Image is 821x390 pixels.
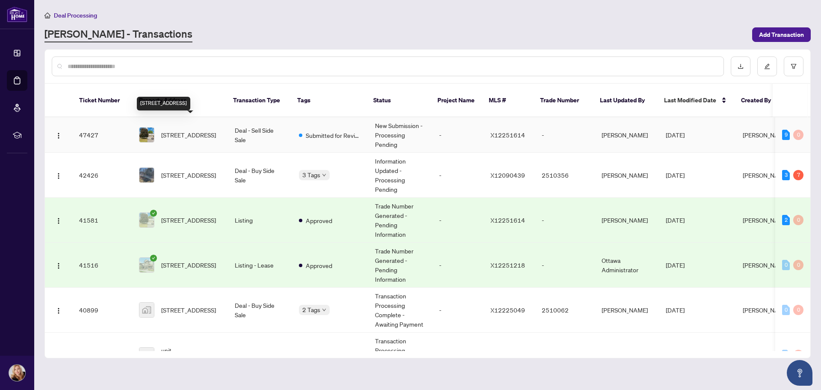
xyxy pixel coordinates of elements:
[793,130,803,140] div: 0
[793,260,803,270] div: 0
[139,258,154,272] img: thumbnail-img
[731,57,750,76] button: download
[432,243,484,288] td: -
[55,173,62,179] img: Logo
[52,348,65,362] button: Logo
[793,350,803,360] div: 0
[595,243,659,288] td: Ottawa Administrator
[302,170,320,180] span: 3 Tags
[72,84,132,117] th: Ticket Number
[52,168,65,182] button: Logo
[55,132,62,139] img: Logo
[368,243,432,288] td: Trade Number Generated - Pending Information
[368,153,432,198] td: Information Updated - Processing Pending
[9,365,25,381] img: Profile Icon
[7,6,27,22] img: logo
[595,153,659,198] td: [PERSON_NAME]
[55,262,62,269] img: Logo
[595,288,659,333] td: [PERSON_NAME]
[44,27,192,42] a: [PERSON_NAME] - Transactions
[44,12,50,18] span: home
[52,128,65,142] button: Logo
[743,131,789,139] span: [PERSON_NAME]
[595,198,659,243] td: [PERSON_NAME]
[228,153,292,198] td: Deal - Buy Side Sale
[593,84,657,117] th: Last Updated By
[72,288,132,333] td: 40899
[432,153,484,198] td: -
[490,131,525,139] span: X12251614
[793,170,803,180] div: 7
[139,213,154,227] img: thumbnail-img
[757,57,777,76] button: edit
[137,97,190,110] div: [STREET_ADDRESS]
[72,117,132,153] td: 47427
[535,117,595,153] td: -
[368,288,432,333] td: Transaction Processing Complete - Awaiting Payment
[228,198,292,243] td: Listing
[595,117,659,153] td: [PERSON_NAME]
[161,170,216,180] span: [STREET_ADDRESS]
[743,216,789,224] span: [PERSON_NAME]
[752,27,811,42] button: Add Transaction
[52,303,65,317] button: Logo
[368,117,432,153] td: New Submission - Processing Pending
[161,260,216,270] span: [STREET_ADDRESS]
[306,131,361,140] span: Submitted for Review
[738,63,744,69] span: download
[139,128,154,142] img: thumbnail-img
[72,333,132,378] td: 38608
[782,305,790,315] div: 0
[793,215,803,225] div: 0
[759,28,804,42] span: Add Transaction
[302,305,320,315] span: 2 Tags
[490,216,525,224] span: X12251614
[228,243,292,288] td: Listing - Lease
[161,130,216,140] span: [STREET_ADDRESS]
[490,171,525,179] span: X12090439
[490,306,525,314] span: X12225049
[132,84,226,117] th: Property Address
[535,243,595,288] td: -
[595,333,659,378] td: [PERSON_NAME]
[666,171,685,179] span: [DATE]
[535,333,595,378] td: 2507987
[743,171,789,179] span: [PERSON_NAME]
[664,95,716,105] span: Last Modified Date
[782,130,790,140] div: 9
[432,333,484,378] td: -
[782,350,790,360] div: 0
[72,198,132,243] td: 41581
[161,215,216,225] span: [STREET_ADDRESS]
[228,117,292,153] td: Deal - Sell Side Sale
[366,84,431,117] th: Status
[784,57,803,76] button: filter
[743,306,789,314] span: [PERSON_NAME]
[72,243,132,288] td: 41516
[490,261,525,269] span: X12251218
[368,333,432,378] td: Transaction Processing Complete - Awaiting Payment
[226,84,290,117] th: Transaction Type
[306,216,332,225] span: Approved
[139,168,154,182] img: thumbnail-img
[139,348,154,362] img: thumbnail-img
[55,217,62,224] img: Logo
[290,84,366,117] th: Tags
[368,198,432,243] td: Trade Number Generated - Pending Information
[52,258,65,272] button: Logo
[657,84,734,117] th: Last Modified Date
[150,210,157,217] span: check-circle
[666,131,685,139] span: [DATE]
[764,63,770,69] span: edit
[55,307,62,314] img: Logo
[161,345,221,364] span: unit [STREET_ADDRESS]
[431,84,482,117] th: Project Name
[482,84,533,117] th: MLS #
[666,216,685,224] span: [DATE]
[306,261,332,270] span: Approved
[666,306,685,314] span: [DATE]
[787,360,812,386] button: Open asap
[734,84,786,117] th: Created By
[54,12,97,19] span: Deal Processing
[322,308,326,312] span: down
